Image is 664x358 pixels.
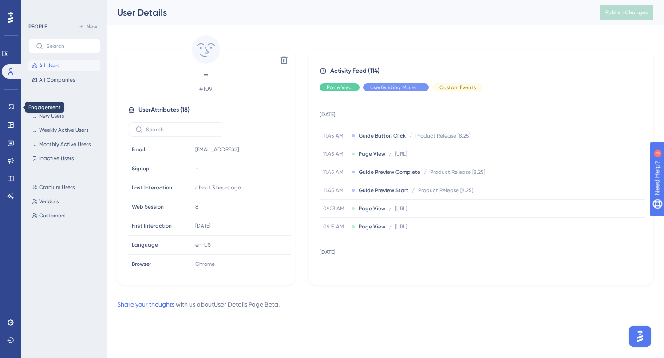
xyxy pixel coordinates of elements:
[28,23,47,30] div: PEOPLE
[146,126,218,133] input: Search
[195,146,239,153] span: [EMAIL_ADDRESS]
[39,198,59,205] span: Vendors
[323,223,348,230] span: 09.15 AM
[132,203,164,210] span: Web Session
[409,132,412,139] span: /
[415,132,470,139] span: Product Release [8.25]
[39,62,59,69] span: All Users
[359,169,420,176] span: Guide Preview Complete
[132,260,151,268] span: Browser
[389,205,391,212] span: /
[412,187,415,194] span: /
[132,184,172,191] span: Last Interaction
[132,241,158,248] span: Language
[39,184,75,191] span: Cranium Users
[21,2,55,13] span: Need Help?
[39,212,65,219] span: Customers
[28,139,100,149] button: Monthly Active Users
[327,84,352,91] span: Page View
[195,223,210,229] time: [DATE]
[75,21,100,32] button: New
[389,150,391,157] span: /
[359,205,385,212] span: Page View
[323,169,348,176] span: 11.45 AM
[359,223,385,230] span: Page View
[627,323,653,350] iframe: UserGuiding AI Assistant Launcher
[28,182,106,193] button: Cranium Users
[62,4,64,12] div: 3
[389,223,391,230] span: /
[28,125,100,135] button: Weekly Active Users
[87,23,97,30] span: New
[395,270,407,277] span: [URL]
[117,301,174,308] a: Share your thoughts
[359,187,408,194] span: Guide Preview Start
[430,169,485,176] span: Product Release [8.25]
[359,132,406,139] span: Guide Button Click
[39,155,74,162] span: Inactive Users
[323,150,348,157] span: 11.45 AM
[39,76,75,83] span: All Companies
[117,6,578,19] div: User Details
[39,112,64,119] span: New Users
[323,187,348,194] span: 11.45 AM
[323,205,348,212] span: 09.23 AM
[439,84,476,91] span: Custom Events
[323,270,348,277] span: 10.16 PM
[28,60,100,71] button: All Users
[195,260,215,268] span: Chrome
[39,141,91,148] span: Monthly Active Users
[195,203,198,210] span: 8
[28,210,106,221] button: Customers
[359,270,385,277] span: Page View
[418,187,473,194] span: Product Release [8.25]
[330,66,379,76] span: Activity Feed (114)
[323,132,348,139] span: 11.45 AM
[320,98,645,127] td: [DATE]
[28,153,100,164] button: Inactive Users
[195,241,211,248] span: en-US
[47,43,93,49] input: Search
[370,84,422,91] span: UserGuiding Material
[132,165,150,172] span: Signup
[117,299,280,310] div: with us about User Details Page Beta .
[28,196,106,207] button: Vendors
[128,67,284,82] span: -
[424,169,427,176] span: /
[128,83,284,94] span: # 109
[132,146,145,153] span: Email
[28,75,100,85] button: All Companies
[600,5,653,20] button: Publish Changes
[395,205,407,212] span: [URL]
[395,150,407,157] span: [URL]
[320,236,645,264] td: [DATE]
[605,9,648,16] span: Publish Changes
[395,223,407,230] span: [URL]
[195,165,198,172] span: -
[195,185,241,191] time: about 3 hours ago
[28,110,100,121] button: New Users
[389,270,391,277] span: /
[359,150,385,157] span: Page View
[138,105,190,115] span: User Attributes ( 18 )
[39,126,88,134] span: Weekly Active Users
[132,222,172,229] span: First Interaction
